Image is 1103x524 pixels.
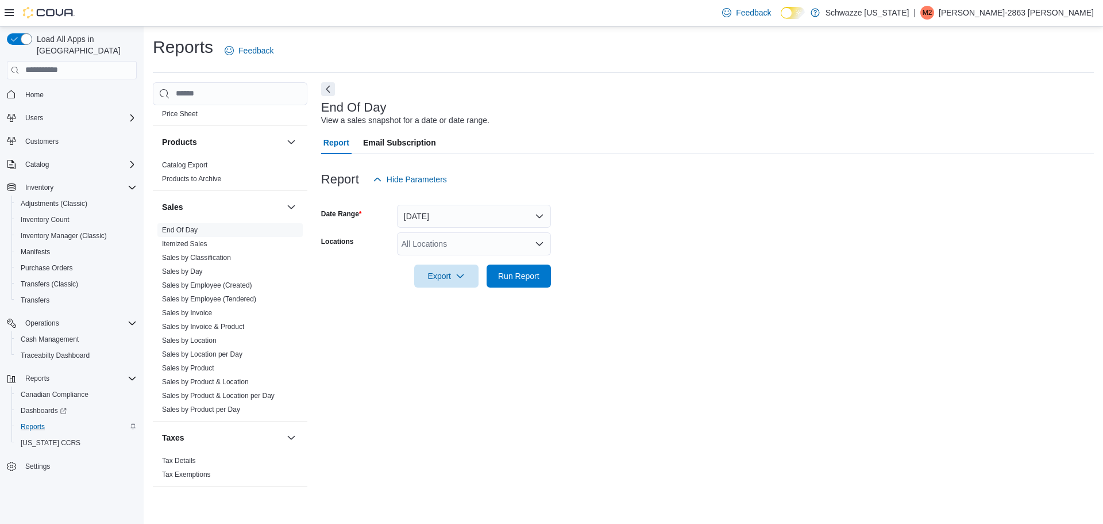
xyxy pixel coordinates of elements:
button: Taxes [162,432,282,443]
span: Catalog [25,160,49,169]
a: Sales by Employee (Created) [162,281,252,289]
span: Transfers (Classic) [21,280,78,289]
span: Inventory Manager (Classic) [21,231,107,240]
nav: Complex example [7,82,137,505]
button: Users [2,110,141,126]
a: Traceabilty Dashboard [16,349,94,362]
span: Email Subscription [363,131,436,154]
span: Feedback [238,45,273,56]
div: Products [153,158,307,190]
span: Settings [21,459,137,473]
a: Sales by Location [162,336,217,345]
a: Dashboards [16,404,71,418]
span: Sales by Product [162,364,214,373]
span: Customers [21,134,137,148]
span: Catalog Export [162,160,207,170]
input: Dark Mode [781,7,805,19]
a: Sales by Product [162,364,214,372]
label: Date Range [321,209,362,219]
button: Products [162,136,282,148]
button: Inventory Count [11,212,141,228]
span: Products to Archive [162,174,221,183]
span: Run Report [498,270,539,282]
span: Adjustments (Classic) [21,199,87,208]
span: Sales by Classification [162,253,231,262]
label: Locations [321,237,354,246]
span: Tax Exemptions [162,470,211,479]
span: Sales by Product per Day [162,405,240,414]
a: Products to Archive [162,175,221,183]
span: Traceabilty Dashboard [16,349,137,362]
span: Cash Management [16,332,137,346]
button: Adjustments (Classic) [11,196,141,212]
span: Canadian Compliance [21,390,88,399]
span: Sales by Invoice [162,308,212,318]
span: Sales by Employee (Tendered) [162,294,256,304]
span: Reports [21,422,45,431]
span: Export [421,265,472,288]
button: Sales [284,200,298,214]
button: Users [21,111,48,125]
a: Sales by Classification [162,254,231,262]
button: Next [321,82,335,96]
span: Price Sheet [162,109,198,118]
div: Sales [153,223,307,421]
a: Itemized Sales [162,240,207,248]
h3: Report [321,173,359,186]
span: End Of Day [162,225,198,235]
button: Cash Management [11,331,141,347]
a: Cash Management [16,332,83,346]
a: Sales by Day [162,267,203,276]
button: Transfers [11,292,141,308]
a: [US_STATE] CCRS [16,436,85,450]
button: Customers [2,133,141,150]
button: Sales [162,201,282,213]
span: Customers [25,137,59,146]
h3: Products [162,136,197,148]
div: Taxes [153,454,307,486]
a: Dashboards [11,403,141,419]
span: Hide Parameters [387,174,447,185]
span: Sales by Location per Day [162,350,242,359]
span: Dark Mode [781,19,781,20]
span: Manifests [16,245,137,259]
a: Sales by Invoice [162,309,212,317]
a: Inventory Count [16,213,74,227]
a: Adjustments (Classic) [16,197,92,211]
h3: Sales [162,201,183,213]
h1: Reports [153,36,213,59]
button: Purchase Orders [11,260,141,276]
button: Home [2,86,141,103]
span: Users [25,113,43,123]
span: Inventory [25,183,53,192]
span: Reports [16,420,137,434]
a: Settings [21,460,55,473]
span: Sales by Day [162,267,203,276]
p: Schwazze [US_STATE] [826,6,909,20]
span: Load All Apps in [GEOGRAPHIC_DATA] [32,33,137,56]
span: Report [323,131,349,154]
span: Itemized Sales [162,239,207,248]
h3: End Of Day [321,101,387,114]
button: Products [284,135,298,149]
p: | [913,6,916,20]
span: Inventory Count [21,215,70,224]
span: [US_STATE] CCRS [21,438,80,447]
span: Tax Details [162,456,196,465]
span: Canadian Compliance [16,388,137,401]
div: View a sales snapshot for a date or date range. [321,114,489,127]
button: Operations [21,316,64,330]
a: Transfers [16,293,54,307]
span: Operations [25,319,59,328]
span: Transfers [21,296,49,305]
span: Inventory [21,181,137,194]
span: Washington CCRS [16,436,137,450]
a: Sales by Employee (Tendered) [162,295,256,303]
a: Sales by Product & Location per Day [162,392,275,400]
button: Catalog [21,158,53,171]
button: Settings [2,458,141,475]
span: Adjustments (Classic) [16,197,137,211]
button: Traceabilty Dashboard [11,347,141,364]
img: Cova [23,7,75,18]
span: Sales by Invoice & Product [162,322,244,331]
